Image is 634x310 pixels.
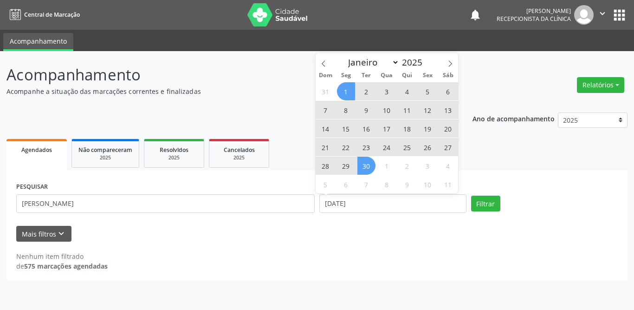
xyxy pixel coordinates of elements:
span: Central de Marcação [24,11,80,19]
span: Qui [397,73,417,79]
span: Setembro 15, 2025 [337,119,355,138]
span: Setembro 18, 2025 [398,119,416,138]
button: Relatórios [577,77,624,93]
span: Qua [376,73,397,79]
span: Outubro 1, 2025 [378,157,396,175]
span: Outubro 11, 2025 [439,175,457,193]
span: Setembro 8, 2025 [337,101,355,119]
span: Setembro 30, 2025 [357,157,375,175]
span: Dom [316,73,336,79]
select: Month [344,56,400,69]
i: keyboard_arrow_down [56,229,66,239]
input: Selecione um intervalo [319,194,466,213]
span: Setembro 6, 2025 [439,82,457,100]
span: Resolvidos [160,146,188,154]
span: Setembro 10, 2025 [378,101,396,119]
p: Acompanhamento [6,63,441,86]
span: Setembro 20, 2025 [439,119,457,138]
div: Nenhum item filtrado [16,251,108,261]
div: de [16,261,108,271]
span: Setembro 1, 2025 [337,82,355,100]
p: Ano de acompanhamento [472,112,555,124]
span: Setembro 2, 2025 [357,82,375,100]
span: Agendados [21,146,52,154]
div: 2025 [78,154,132,161]
input: Nome, CNS [16,194,315,213]
span: Setembro 28, 2025 [317,157,335,175]
span: Seg [336,73,356,79]
span: Setembro 27, 2025 [439,138,457,156]
span: Setembro 14, 2025 [317,119,335,138]
span: Outubro 7, 2025 [357,175,375,193]
div: 2025 [151,154,197,161]
div: 2025 [216,154,262,161]
span: Setembro 22, 2025 [337,138,355,156]
button: notifications [469,8,482,21]
span: Ter [356,73,376,79]
span: Sáb [438,73,458,79]
button: Mais filtroskeyboard_arrow_down [16,226,71,242]
span: Outubro 10, 2025 [419,175,437,193]
span: Setembro 21, 2025 [317,138,335,156]
span: Setembro 19, 2025 [419,119,437,138]
span: Cancelados [224,146,255,154]
span: Outubro 3, 2025 [419,157,437,175]
span: Outubro 8, 2025 [378,175,396,193]
a: Acompanhamento [3,33,73,51]
span: Setembro 29, 2025 [337,157,355,175]
span: Setembro 9, 2025 [357,101,375,119]
p: Acompanhe a situação das marcações correntes e finalizadas [6,86,441,96]
span: Agosto 31, 2025 [317,82,335,100]
label: PESQUISAR [16,180,48,194]
span: Setembro 3, 2025 [378,82,396,100]
span: Outubro 5, 2025 [317,175,335,193]
span: Setembro 5, 2025 [419,82,437,100]
img: img [574,5,594,25]
span: Sex [417,73,438,79]
button: Filtrar [471,196,500,211]
div: [PERSON_NAME] [497,7,571,15]
span: Setembro 11, 2025 [398,101,416,119]
span: Setembro 23, 2025 [357,138,375,156]
span: Recepcionista da clínica [497,15,571,23]
span: Setembro 7, 2025 [317,101,335,119]
i:  [597,8,608,19]
input: Year [399,56,430,68]
span: Setembro 4, 2025 [398,82,416,100]
span: Não compareceram [78,146,132,154]
span: Setembro 25, 2025 [398,138,416,156]
span: Setembro 13, 2025 [439,101,457,119]
span: Outubro 4, 2025 [439,157,457,175]
span: Setembro 26, 2025 [419,138,437,156]
span: Outubro 9, 2025 [398,175,416,193]
span: Setembro 17, 2025 [378,119,396,138]
button:  [594,5,611,25]
strong: 575 marcações agendadas [24,262,108,270]
span: Setembro 16, 2025 [357,119,375,138]
span: Outubro 6, 2025 [337,175,355,193]
span: Setembro 24, 2025 [378,138,396,156]
a: Central de Marcação [6,7,80,22]
span: Setembro 12, 2025 [419,101,437,119]
span: Outubro 2, 2025 [398,157,416,175]
button: apps [611,7,628,23]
